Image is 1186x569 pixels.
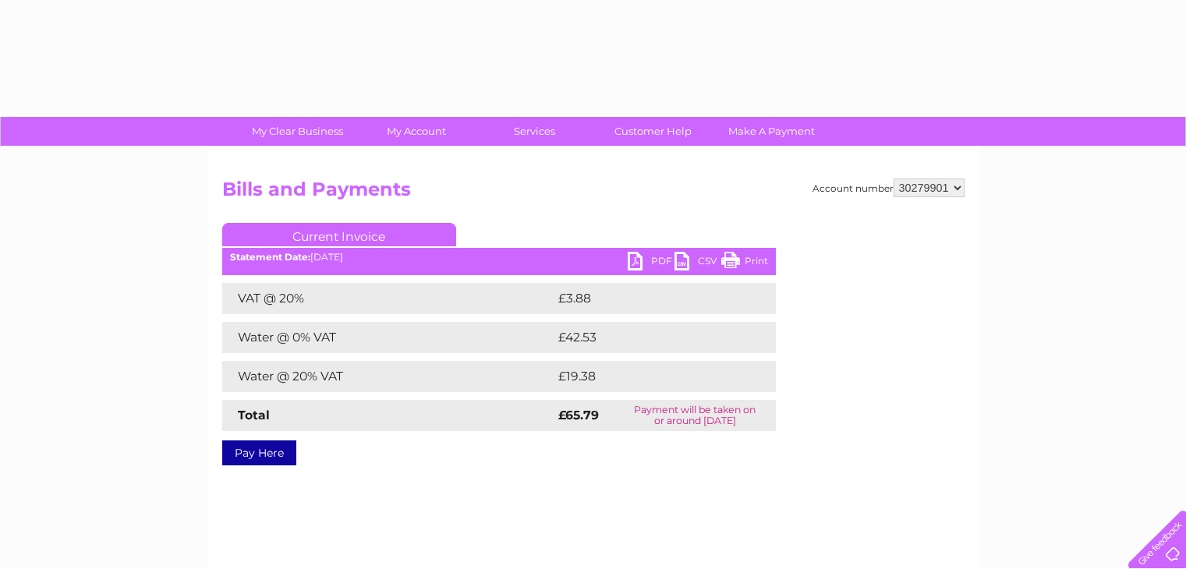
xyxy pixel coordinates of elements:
a: Services [470,117,599,146]
h2: Bills and Payments [222,178,965,208]
a: Customer Help [589,117,717,146]
strong: Total [238,408,270,422]
a: Print [721,252,768,274]
strong: £65.79 [558,408,599,422]
td: Water @ 20% VAT [222,361,554,392]
a: Make A Payment [707,117,836,146]
td: Payment will be taken on or around [DATE] [614,400,776,431]
td: £3.88 [554,283,740,314]
b: Statement Date: [230,251,310,263]
a: My Account [352,117,480,146]
a: Current Invoice [222,223,456,246]
td: £19.38 [554,361,743,392]
div: Account number [812,178,965,197]
div: [DATE] [222,252,776,263]
td: £42.53 [554,322,744,353]
td: VAT @ 20% [222,283,554,314]
a: PDF [628,252,674,274]
a: Pay Here [222,440,296,465]
a: CSV [674,252,721,274]
td: Water @ 0% VAT [222,322,554,353]
a: My Clear Business [233,117,362,146]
